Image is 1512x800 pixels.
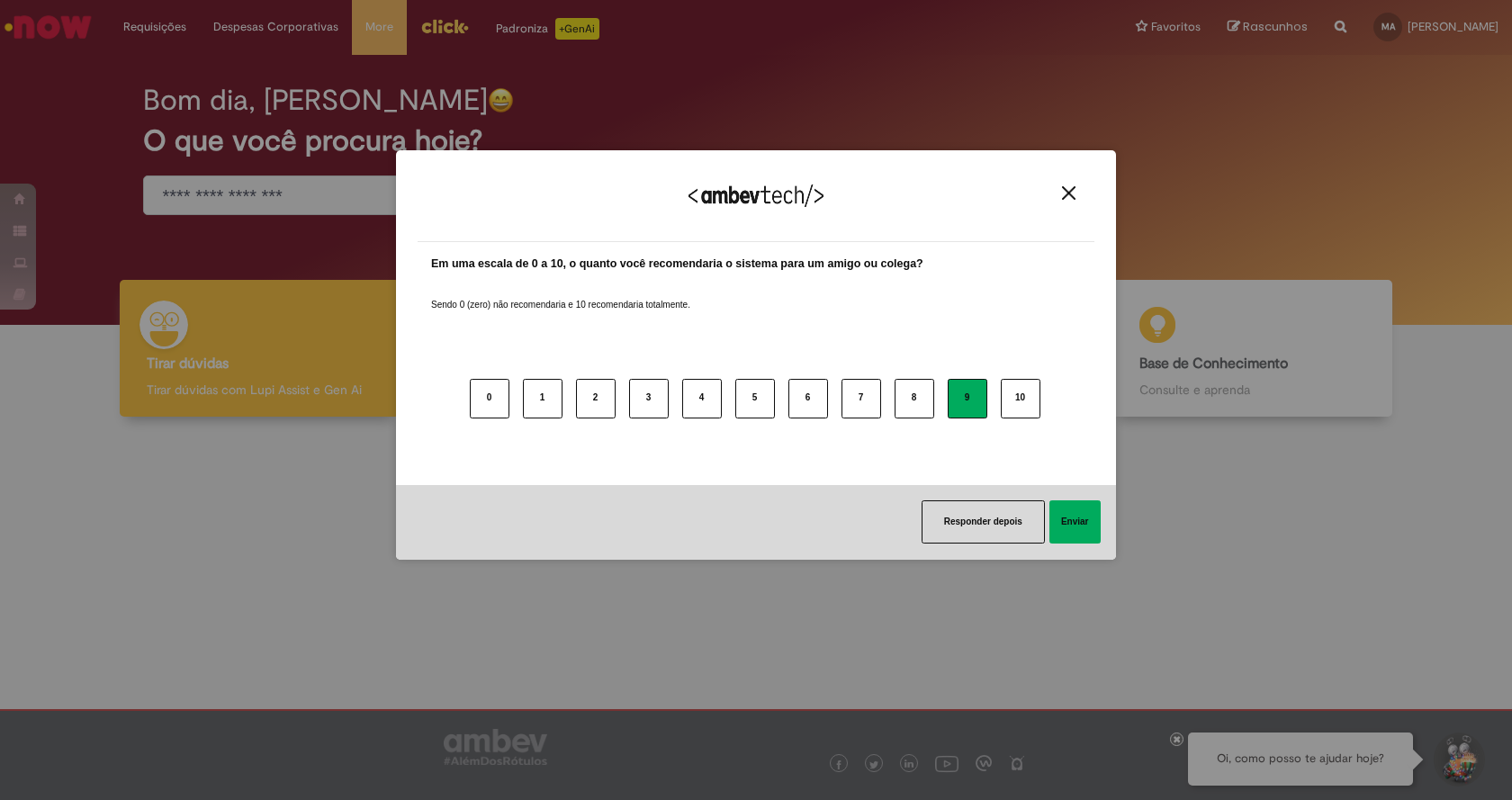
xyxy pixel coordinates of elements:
img: Close [1062,186,1075,200]
button: Responder depois [922,500,1045,544]
button: Close [1057,185,1081,201]
button: 10 [1001,379,1040,418]
button: 5 [735,379,775,418]
button: 0 [470,379,509,418]
label: Em uma escala de 0 a 10, o quanto você recomendaria o sistema para um amigo ou colega? [431,256,923,273]
button: 9 [948,379,987,418]
button: 3 [629,379,669,418]
button: 1 [523,379,562,418]
button: 2 [576,379,616,418]
button: 6 [788,379,828,418]
button: 7 [841,379,881,418]
button: 8 [895,379,934,418]
button: 4 [682,379,722,418]
img: Logo Ambevtech [688,184,823,207]
label: Sendo 0 (zero) não recomendaria e 10 recomendaria totalmente. [431,277,690,311]
button: Enviar [1049,500,1101,544]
